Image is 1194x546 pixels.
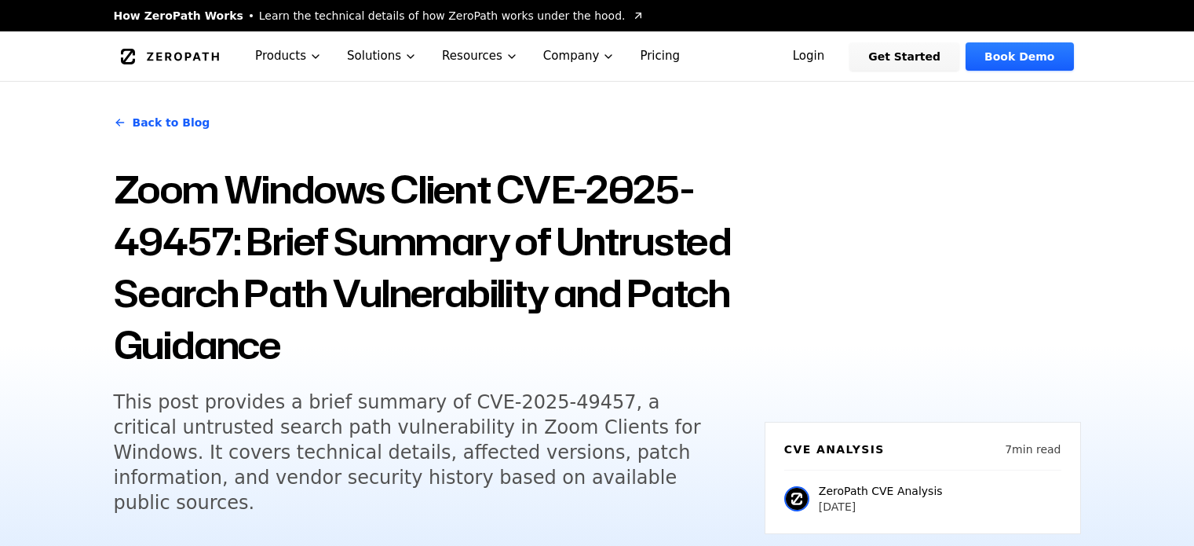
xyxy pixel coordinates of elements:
button: Resources [429,31,531,81]
span: Learn the technical details of how ZeroPath works under the hood. [259,8,626,24]
button: Solutions [334,31,429,81]
a: Back to Blog [114,101,210,145]
a: Book Demo [966,42,1073,71]
a: Pricing [627,31,692,81]
a: Get Started [849,42,959,71]
a: How ZeroPath WorksLearn the technical details of how ZeroPath works under the hood. [114,8,644,24]
p: ZeroPath CVE Analysis [819,483,943,499]
a: Login [774,42,844,71]
button: Products [243,31,334,81]
button: Company [531,31,628,81]
img: ZeroPath CVE Analysis [784,486,809,511]
p: 7 min read [1005,442,1061,457]
nav: Global [95,31,1100,81]
h5: This post provides a brief summary of CVE-2025-49457, a critical untrusted search path vulnerabil... [114,390,717,515]
h6: CVE Analysis [784,442,885,457]
p: [DATE] [819,499,943,515]
span: How ZeroPath Works [114,8,243,24]
h1: Zoom Windows Client CVE-2025-49457: Brief Summary of Untrusted Search Path Vulnerability and Patc... [114,163,746,371]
